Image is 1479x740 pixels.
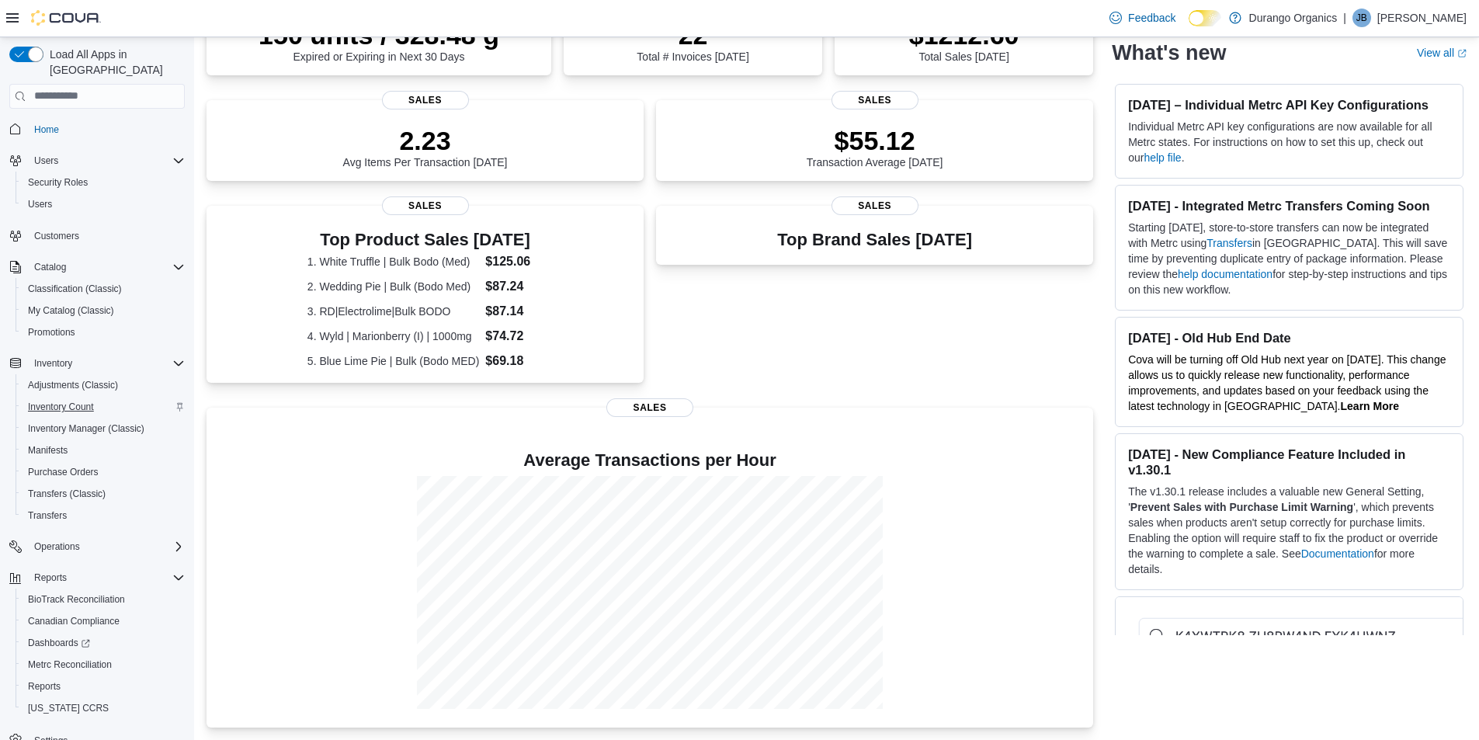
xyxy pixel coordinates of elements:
[22,463,105,481] a: Purchase Orders
[1457,49,1467,58] svg: External link
[28,401,94,413] span: Inventory Count
[3,567,191,589] button: Reports
[22,655,118,674] a: Metrc Reconciliation
[22,441,74,460] a: Manifests
[28,488,106,500] span: Transfers (Classic)
[1128,198,1450,214] h3: [DATE] - Integrated Metrc Transfers Coming Soon
[1178,268,1272,280] a: help documentation
[28,615,120,627] span: Canadian Compliance
[637,19,748,63] div: Total # Invoices [DATE]
[3,256,191,278] button: Catalog
[307,279,480,294] dt: 2. Wedding Pie | Bulk (Bodo Med)
[382,196,469,215] span: Sales
[34,357,72,370] span: Inventory
[28,326,75,339] span: Promotions
[22,398,185,416] span: Inventory Count
[16,172,191,193] button: Security Roles
[307,328,480,344] dt: 4. Wyld | Marionberry (I) | 1000mg
[485,327,543,346] dd: $74.72
[28,258,72,276] button: Catalog
[485,252,543,271] dd: $125.06
[28,283,122,295] span: Classification (Classic)
[22,655,185,674] span: Metrc Reconciliation
[22,677,185,696] span: Reports
[777,231,972,249] h3: Top Brand Sales [DATE]
[1249,9,1338,27] p: Durango Organics
[22,612,126,631] a: Canadian Compliance
[28,509,67,522] span: Transfers
[606,398,693,417] span: Sales
[1128,10,1175,26] span: Feedback
[22,699,115,717] a: [US_STATE] CCRS
[16,697,191,719] button: [US_STATE] CCRS
[1352,9,1371,27] div: Jacob Boyle
[1341,400,1399,412] strong: Learn More
[1128,330,1450,346] h3: [DATE] - Old Hub End Date
[28,379,118,391] span: Adjustments (Classic)
[31,10,101,26] img: Cova
[28,304,114,317] span: My Catalog (Classic)
[16,439,191,461] button: Manifests
[1128,353,1446,412] span: Cova will be turning off Old Hub next year on [DATE]. This change allows us to quickly release ne...
[34,261,66,273] span: Catalog
[22,677,67,696] a: Reports
[1343,9,1346,27] p: |
[16,418,191,439] button: Inventory Manager (Classic)
[22,634,96,652] a: Dashboards
[1417,47,1467,59] a: View allExternal link
[28,568,185,587] span: Reports
[28,198,52,210] span: Users
[832,91,918,109] span: Sales
[28,593,125,606] span: BioTrack Reconciliation
[909,19,1019,63] div: Total Sales [DATE]
[1301,547,1374,560] a: Documentation
[16,321,191,343] button: Promotions
[807,125,943,168] div: Transaction Average [DATE]
[28,151,185,170] span: Users
[1356,9,1367,27] span: JB
[16,396,191,418] button: Inventory Count
[22,376,185,394] span: Adjustments (Classic)
[22,195,58,214] a: Users
[307,304,480,319] dt: 3. RD|Electrolime|Bulk BODO
[34,155,58,167] span: Users
[28,568,73,587] button: Reports
[28,258,185,276] span: Catalog
[1206,237,1252,249] a: Transfers
[307,231,543,249] h3: Top Product Sales [DATE]
[22,173,94,192] a: Security Roles
[22,195,185,214] span: Users
[22,419,151,438] a: Inventory Manager (Classic)
[3,536,191,558] button: Operations
[28,537,185,556] span: Operations
[343,125,508,156] p: 2.23
[3,118,191,141] button: Home
[832,196,918,215] span: Sales
[22,323,82,342] a: Promotions
[28,354,78,373] button: Inventory
[22,590,131,609] a: BioTrack Reconciliation
[16,300,191,321] button: My Catalog (Classic)
[3,353,191,374] button: Inventory
[1189,10,1221,26] input: Dark Mode
[16,676,191,697] button: Reports
[22,506,185,525] span: Transfers
[28,702,109,714] span: [US_STATE] CCRS
[1144,151,1181,164] a: help file
[16,654,191,676] button: Metrc Reconciliation
[307,353,480,369] dt: 5. Blue Lime Pie | Bulk (Bodo MED)
[16,193,191,215] button: Users
[22,506,73,525] a: Transfers
[1128,446,1450,478] h3: [DATE] - New Compliance Feature Included in v1.30.1
[22,485,185,503] span: Transfers (Classic)
[22,376,124,394] a: Adjustments (Classic)
[28,226,185,245] span: Customers
[343,125,508,168] div: Avg Items Per Transaction [DATE]
[16,589,191,610] button: BioTrack Reconciliation
[28,637,90,649] span: Dashboards
[22,441,185,460] span: Manifests
[28,176,88,189] span: Security Roles
[382,91,469,109] span: Sales
[28,120,65,139] a: Home
[28,537,86,556] button: Operations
